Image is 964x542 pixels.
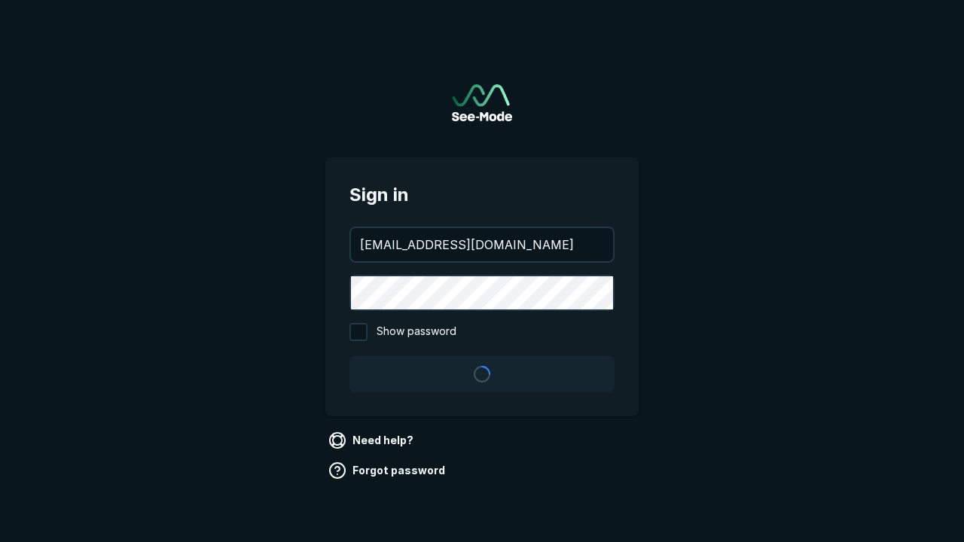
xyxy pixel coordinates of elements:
a: Go to sign in [452,84,512,121]
img: See-Mode Logo [452,84,512,121]
a: Forgot password [325,458,451,483]
a: Need help? [325,428,419,452]
input: your@email.com [351,228,613,261]
span: Show password [377,323,456,341]
span: Sign in [349,181,615,209]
